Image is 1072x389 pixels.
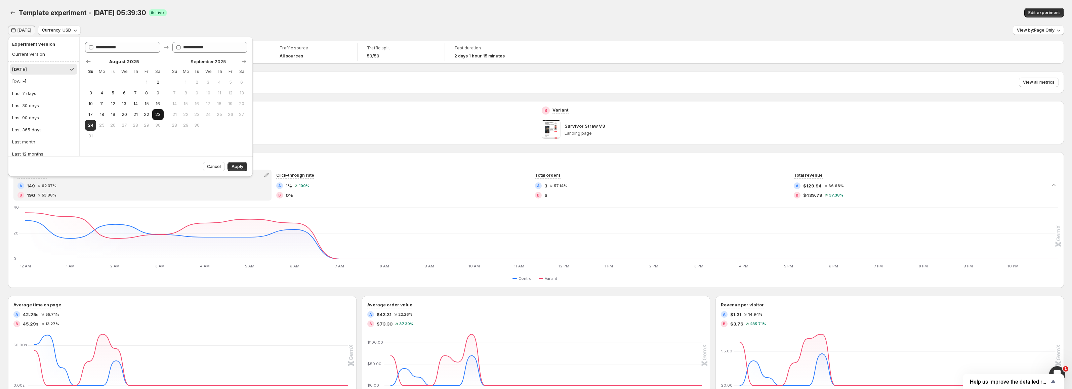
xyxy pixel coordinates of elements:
span: Mo [183,69,189,74]
text: 7 AM [335,264,344,268]
div: Last 7 days [12,90,36,97]
button: Wednesday September 10 2025 [203,88,214,98]
span: 55.71 % [45,312,59,316]
span: 21 [132,112,138,117]
button: Wednesday September 24 2025 [203,109,214,120]
span: 14.94 % [748,312,762,316]
th: Thursday [130,66,141,77]
span: 19 [228,101,233,106]
span: Test duration [454,45,523,51]
span: 31 [88,133,93,139]
span: Traffic source [280,45,348,51]
button: Sunday August 17 2025 [85,109,96,120]
button: Sunday August 10 2025 [85,98,96,109]
span: 5 [110,90,116,96]
button: Currency: USD [38,26,81,35]
button: Tuesday August 12 2025 [108,98,119,109]
button: Last 365 days [10,124,77,135]
a: Test duration2 days 1 hour 15 minutes [454,45,523,59]
th: Sunday [85,66,96,77]
span: $3.76 [730,320,743,327]
text: $5.00 [721,349,732,353]
button: Thursday August 28 2025 [130,120,141,131]
button: Variant [539,274,560,283]
span: 3 [544,182,547,189]
text: 9 AM [424,264,434,268]
text: $100.00 [367,340,383,345]
span: 30 [155,123,161,128]
span: 16 [155,101,161,106]
span: 18 [216,101,222,106]
text: 2 AM [110,264,120,268]
span: Sa [155,69,161,74]
button: [DATE] [10,64,77,75]
span: 12 [110,101,116,106]
span: 20 [239,101,245,106]
span: Total revenue [794,173,823,178]
span: 4 [99,90,105,96]
span: 53.88 % [42,193,56,197]
span: $129.94 [803,182,822,189]
span: 29 [144,123,150,128]
button: Friday August 8 2025 [141,88,152,98]
span: Total orders [535,173,561,178]
text: $50.00 [367,361,381,366]
button: Edit experiment [1024,8,1064,17]
span: 4 [216,80,222,85]
button: Apply [228,162,247,171]
h2: B [19,193,22,197]
span: 37.38 % [829,193,843,197]
button: Sunday August 3 2025 [85,88,96,98]
span: Currency: USD [42,28,71,33]
h2: B [15,322,18,326]
span: 27 [121,123,127,128]
span: Mo [99,69,105,74]
span: 6 [544,192,547,199]
button: Tuesday September 16 2025 [191,98,202,109]
th: Tuesday [108,66,119,77]
button: Thursday September 4 2025 [214,77,225,88]
text: 7 PM [874,264,883,268]
span: 0% [286,192,293,199]
span: 235.71 % [750,322,766,326]
span: 45.29s [23,320,39,327]
span: 57.14 % [554,184,567,188]
span: 13.27 % [45,322,59,326]
h2: A [723,312,726,316]
h2: A [537,184,540,188]
span: 66.68 % [828,184,844,188]
h2: A [19,184,22,188]
button: Saturday August 9 2025 [152,88,163,98]
button: Sunday September 21 2025 [169,109,180,120]
span: Control [519,276,533,281]
span: Apply [232,164,243,169]
div: Last 12 months [12,150,43,157]
span: 16 [194,101,200,106]
button: Thursday August 7 2025 [130,88,141,98]
button: Monday September 8 2025 [180,88,191,98]
button: Last 30 days [10,100,77,111]
button: Friday September 19 2025 [225,98,236,109]
span: 18 [99,112,105,117]
button: Cancel [203,162,225,171]
span: 190 [27,192,35,199]
span: 13 [121,101,127,106]
span: 2 days 1 hour 15 minutes [454,53,505,59]
button: Friday September 26 2025 [225,109,236,120]
button: Sunday August 31 2025 [85,131,96,141]
button: Tuesday September 23 2025 [191,109,202,120]
span: $43.31 [377,311,391,318]
button: Last month [10,136,77,147]
span: 20 [121,112,127,117]
span: Fr [144,69,150,74]
span: 10 [205,90,211,96]
button: Monday August 4 2025 [96,88,107,98]
button: Show previous month, July 2025 [84,57,93,66]
span: 9 [155,90,161,96]
text: 8 AM [380,264,389,268]
text: 10 PM [1007,264,1019,268]
button: Thursday September 11 2025 [214,88,225,98]
th: Monday [180,66,191,77]
button: Tuesday September 9 2025 [191,88,202,98]
h2: A [369,312,372,316]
